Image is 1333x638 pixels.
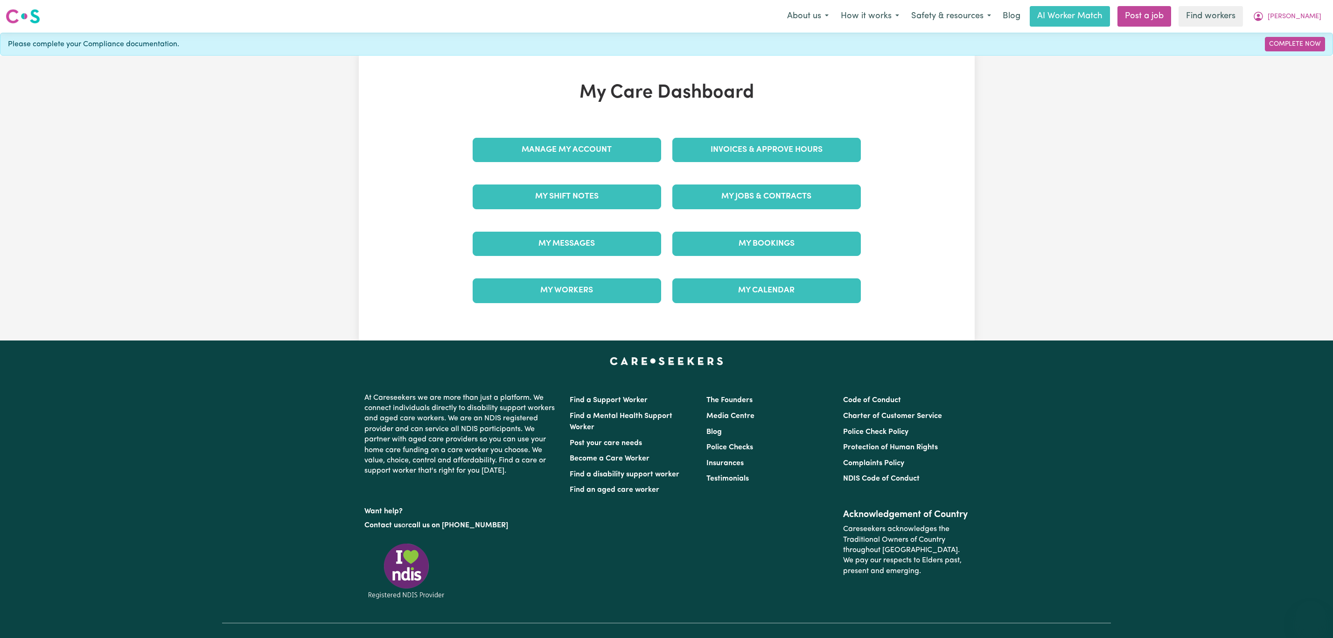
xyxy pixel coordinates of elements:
[1247,7,1327,26] button: My Account
[843,428,908,436] a: Police Check Policy
[672,278,861,303] a: My Calendar
[473,232,661,256] a: My Messages
[843,460,904,467] a: Complaints Policy
[570,455,649,462] a: Become a Care Worker
[473,138,661,162] a: Manage My Account
[706,444,753,451] a: Police Checks
[570,486,659,494] a: Find an aged care worker
[997,6,1026,27] a: Blog
[781,7,835,26] button: About us
[672,232,861,256] a: My Bookings
[408,522,508,529] a: call us on [PHONE_NUMBER]
[467,82,866,104] h1: My Care Dashboard
[473,278,661,303] a: My Workers
[1030,6,1110,27] a: AI Worker Match
[843,475,920,482] a: NDIS Code of Conduct
[706,475,749,482] a: Testimonials
[905,7,997,26] button: Safety & resources
[1265,37,1325,51] a: Complete Now
[672,184,861,209] a: My Jobs & Contracts
[706,397,753,404] a: The Founders
[835,7,905,26] button: How it works
[610,357,723,365] a: Careseekers home page
[672,138,861,162] a: Invoices & Approve Hours
[570,412,672,431] a: Find a Mental Health Support Worker
[473,184,661,209] a: My Shift Notes
[843,444,938,451] a: Protection of Human Rights
[364,503,558,517] p: Want help?
[570,471,679,478] a: Find a disability support worker
[1268,12,1321,22] span: [PERSON_NAME]
[843,509,969,520] h2: Acknowledgement of Country
[706,460,744,467] a: Insurances
[364,389,558,480] p: At Careseekers we are more than just a platform. We connect individuals directly to disability su...
[364,542,448,600] img: Registered NDIS provider
[364,517,558,534] p: or
[570,440,642,447] a: Post your care needs
[1179,6,1243,27] a: Find workers
[843,412,942,420] a: Charter of Customer Service
[706,412,754,420] a: Media Centre
[6,6,40,27] a: Careseekers logo
[1296,601,1326,631] iframe: Button to launch messaging window, conversation in progress
[1117,6,1171,27] a: Post a job
[570,397,648,404] a: Find a Support Worker
[364,522,401,529] a: Contact us
[843,397,901,404] a: Code of Conduct
[8,39,179,50] span: Please complete your Compliance documentation.
[706,428,722,436] a: Blog
[6,8,40,25] img: Careseekers logo
[843,520,969,580] p: Careseekers acknowledges the Traditional Owners of Country throughout [GEOGRAPHIC_DATA]. We pay o...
